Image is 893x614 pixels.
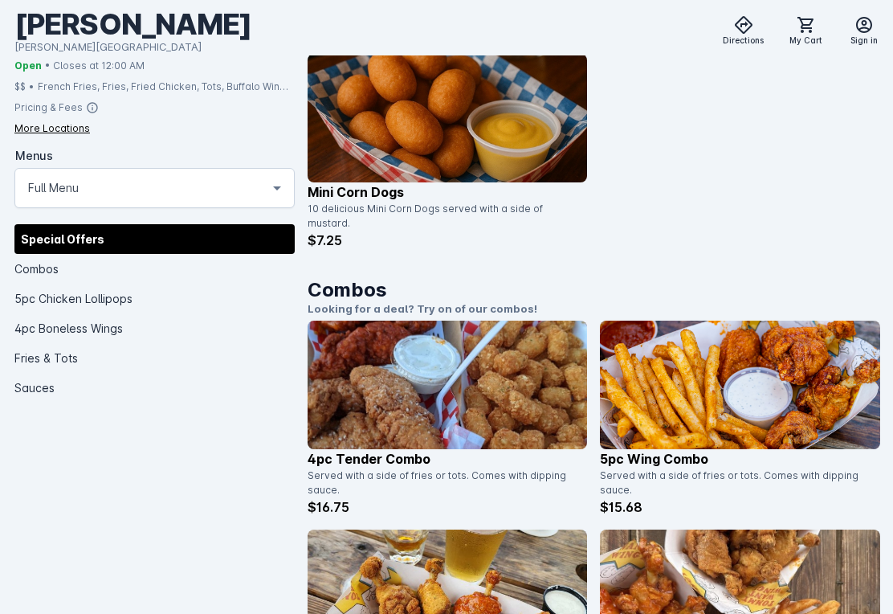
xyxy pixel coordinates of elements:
p: $15.68 [600,497,880,517]
img: catalog item [600,321,880,449]
div: Combos [14,253,295,283]
div: [PERSON_NAME] [14,6,251,43]
div: [PERSON_NAME][GEOGRAPHIC_DATA] [14,39,251,55]
div: Special Offers [14,223,295,253]
span: Directions [723,35,764,47]
div: 4pc Boneless Wings [14,313,295,342]
div: Pricing & Fees [14,100,83,114]
p: 5pc Wing Combo [600,449,880,469]
div: More Locations [14,121,90,135]
img: catalog item [308,54,588,182]
span: Open [14,58,42,72]
div: French Fries, Fries, Fried Chicken, Tots, Buffalo Wings, Chicken, Wings, Fried Pickles [38,79,295,93]
div: Fries & Tots [14,342,295,372]
img: catalog item [308,321,588,449]
div: • [29,79,35,93]
mat-label: Menus [15,148,53,162]
div: Served with a side of fries or tots. Comes with dipping sauce. [308,469,578,497]
div: 10 delicious Mini Corn Dogs served with a side of mustard. [308,202,578,231]
div: $$ [14,79,26,93]
p: $16.75 [308,497,588,517]
div: Served with a side of fries or tots. Comes with dipping sauce. [600,469,871,497]
div: Sauces [14,372,295,402]
mat-select-trigger: Full Menu [28,178,79,197]
p: $7.25 [308,231,588,250]
div: 5pc Chicken Lollipops [14,283,295,313]
p: Looking for a deal? Try on of our combos! [308,301,880,317]
p: 4pc Tender Combo [308,449,588,469]
p: Mini Corn Dogs [308,182,588,202]
span: • Closes at 12:00 AM [45,58,145,72]
h1: Combos [308,276,880,305]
